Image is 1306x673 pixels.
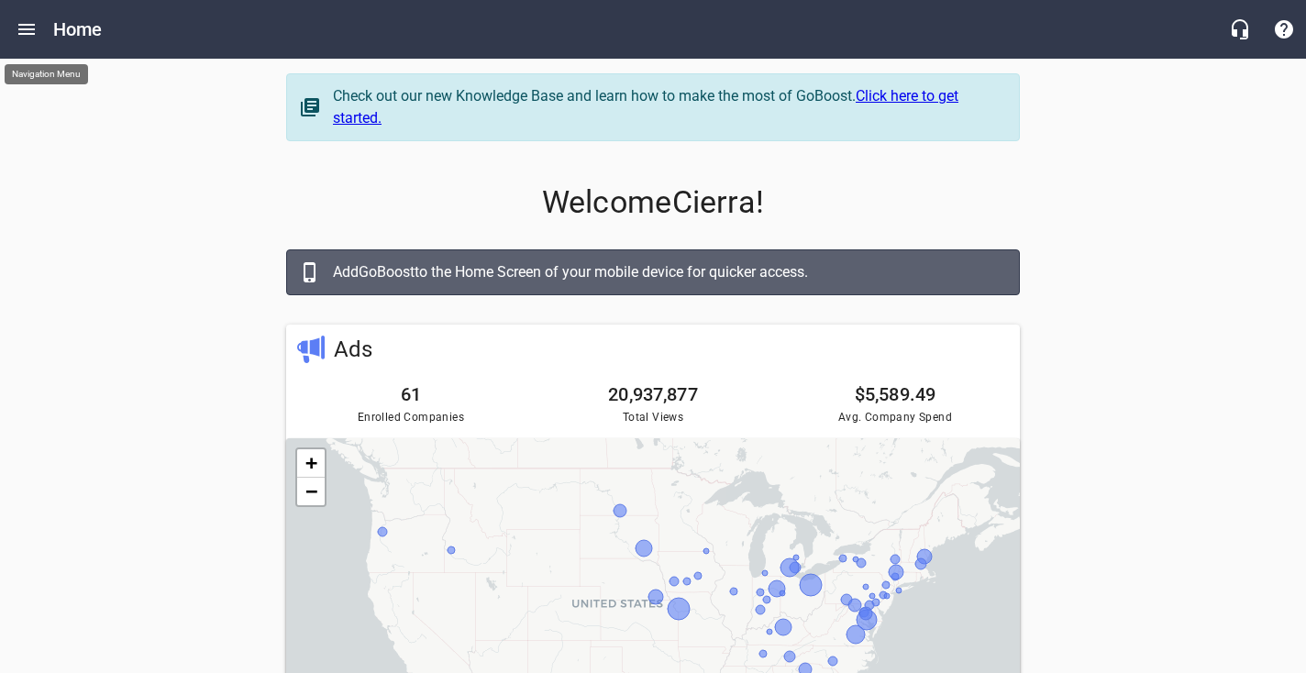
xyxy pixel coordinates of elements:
h6: 20,937,877 [539,380,767,409]
span: Enrolled Companies [297,409,525,427]
h6: Home [53,15,103,44]
a: AddGoBoostto the Home Screen of your mobile device for quicker access. [286,249,1020,295]
div: Check out our new Knowledge Base and learn how to make the most of GoBoost. [333,85,1001,129]
span: Total Views [539,409,767,427]
p: Welcome Cierra ! [286,184,1020,221]
a: Zoom in [297,449,325,478]
a: Ads [334,336,372,362]
h6: $5,589.49 [781,380,1009,409]
h6: 61 [297,380,525,409]
span: Avg. Company Spend [781,409,1009,427]
button: Live Chat [1218,7,1262,51]
button: Open drawer [5,7,49,51]
span: + [305,451,317,474]
span: − [305,480,317,502]
div: Add GoBoost to the Home Screen of your mobile device for quicker access. [333,261,1001,283]
button: Support Portal [1262,7,1306,51]
a: Zoom out [297,478,325,505]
